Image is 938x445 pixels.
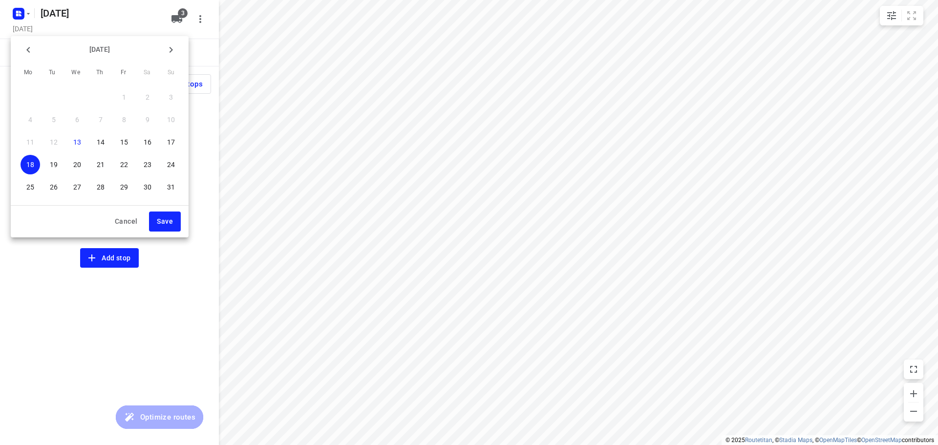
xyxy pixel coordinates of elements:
[75,115,79,125] p: 6
[50,160,58,170] p: 19
[120,160,128,170] p: 22
[122,115,126,125] p: 8
[43,68,61,78] span: Tu
[114,155,134,174] button: 22
[67,68,85,78] span: We
[167,160,175,170] p: 24
[114,132,134,152] button: 15
[44,110,64,129] button: 5
[99,115,103,125] p: 7
[91,110,110,129] button: 7
[138,155,157,174] button: 23
[50,182,58,192] p: 26
[138,68,156,78] span: Sa
[28,115,32,125] p: 4
[20,68,37,78] span: Mo
[144,160,151,170] p: 23
[67,110,87,129] button: 6
[138,132,157,152] button: 16
[21,132,40,152] button: 11
[146,92,149,102] p: 2
[67,132,87,152] button: 13
[167,115,175,125] p: 10
[73,160,81,170] p: 20
[167,182,175,192] p: 31
[97,182,105,192] p: 28
[115,68,132,78] span: Fr
[162,68,180,78] span: Su
[122,92,126,102] p: 1
[114,87,134,107] button: 1
[91,177,110,197] button: 28
[73,182,81,192] p: 27
[67,155,87,174] button: 20
[44,177,64,197] button: 26
[26,160,34,170] p: 18
[146,115,149,125] p: 9
[21,110,40,129] button: 4
[67,177,87,197] button: 27
[161,132,181,152] button: 17
[26,137,34,147] p: 11
[38,44,161,55] p: [DATE]
[114,110,134,129] button: 8
[44,155,64,174] button: 19
[73,137,81,147] p: 13
[169,92,173,102] p: 3
[167,137,175,147] p: 17
[114,177,134,197] button: 29
[149,212,181,232] button: Save
[97,137,105,147] p: 14
[50,137,58,147] p: 12
[138,87,157,107] button: 2
[91,68,108,78] span: Th
[91,155,110,174] button: 21
[144,137,151,147] p: 16
[21,177,40,197] button: 25
[21,155,40,174] button: 18
[144,182,151,192] p: 30
[138,177,157,197] button: 30
[161,110,181,129] button: 10
[44,132,64,152] button: 12
[91,132,110,152] button: 14
[97,160,105,170] p: 21
[52,115,56,125] p: 5
[120,137,128,147] p: 15
[157,215,173,228] span: Save
[115,215,137,228] span: Cancel
[161,87,181,107] button: 3
[26,182,34,192] p: 25
[120,182,128,192] p: 29
[138,110,157,129] button: 9
[161,155,181,174] button: 24
[161,177,181,197] button: 31
[107,212,145,232] button: Cancel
